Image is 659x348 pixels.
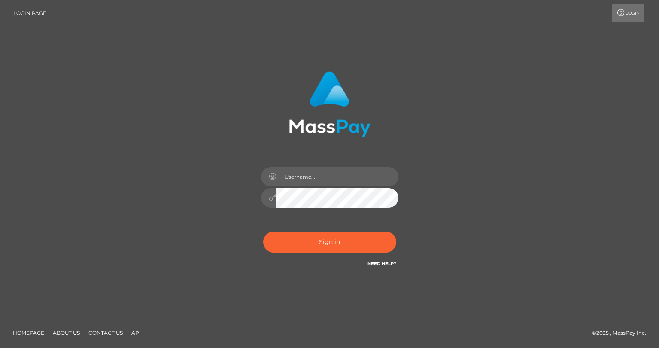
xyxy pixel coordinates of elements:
a: Homepage [9,326,48,339]
a: Need Help? [367,261,396,266]
div: © 2025 , MassPay Inc. [592,328,653,338]
img: MassPay Login [289,71,370,137]
a: API [128,326,144,339]
a: Contact Us [85,326,126,339]
button: Sign in [263,232,396,253]
a: Login Page [13,4,46,22]
a: About Us [49,326,83,339]
a: Login [612,4,644,22]
input: Username... [276,167,398,186]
